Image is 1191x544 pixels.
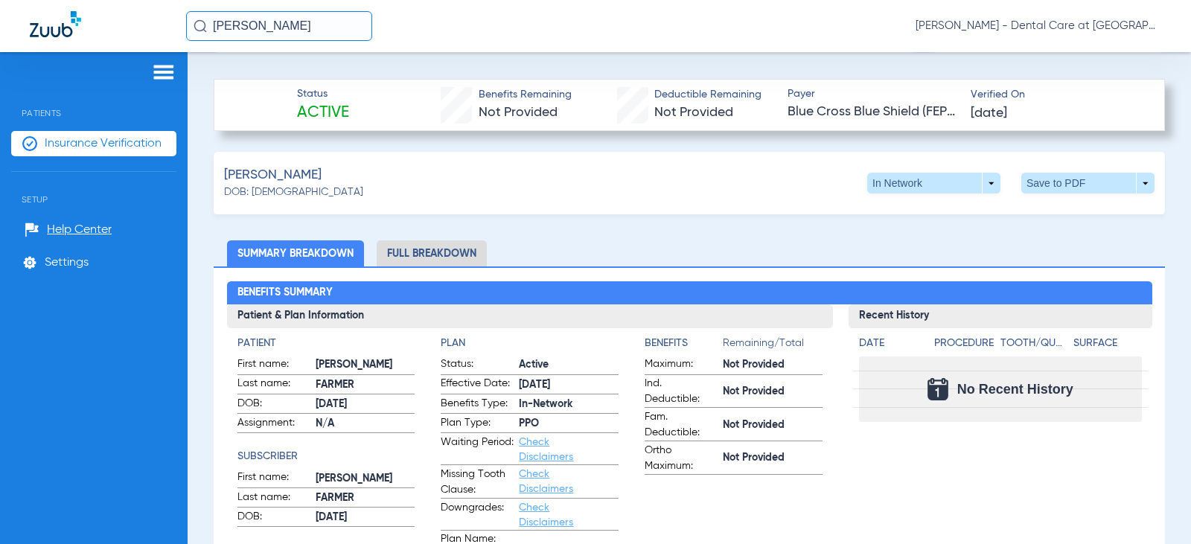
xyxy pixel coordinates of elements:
span: Maximum: [645,356,718,374]
span: No Recent History [957,382,1073,397]
span: Insurance Verification [45,136,162,151]
app-breakdown-title: Tooth/Quad [1000,336,1068,356]
span: Waiting Period: [441,435,514,464]
button: In Network [867,173,1000,193]
span: Not Provided [723,384,823,400]
span: [DATE] [971,104,1007,123]
span: Verified On [971,87,1141,103]
span: Not Provided [723,357,823,373]
h4: Tooth/Quad [1000,336,1068,351]
h3: Recent History [849,304,1152,328]
span: In-Network [519,397,619,412]
span: Help Center [47,223,112,237]
li: Full Breakdown [377,240,487,266]
span: Missing Tooth Clause: [441,467,514,498]
img: Zuub Logo [30,11,81,37]
span: [DATE] [316,510,415,525]
h4: Date [859,336,922,351]
h3: Patient & Plan Information [227,304,834,328]
span: [PERSON_NAME] [316,471,415,487]
span: First name: [237,470,310,487]
input: Search for patients [186,11,372,41]
app-breakdown-title: Benefits [645,336,723,356]
span: DOB: [237,396,310,414]
span: Benefits Type: [441,396,514,414]
h4: Patient [237,336,415,351]
span: Benefits Remaining [479,87,572,103]
span: [PERSON_NAME] [316,357,415,373]
span: Active [297,103,349,124]
span: DOB: [DEMOGRAPHIC_DATA] [224,185,363,200]
span: Status [297,86,349,102]
h4: Subscriber [237,449,415,464]
span: [DATE] [316,397,415,412]
a: Check Disclaimers [519,437,573,462]
li: Summary Breakdown [227,240,364,266]
span: Plan Type: [441,415,514,433]
a: Check Disclaimers [519,469,573,494]
span: Active [519,357,619,373]
h4: Surface [1073,336,1141,351]
span: Not Provided [723,417,823,433]
span: First name: [237,356,310,374]
span: Blue Cross Blue Shield (FEP BLUE DENTAL) [788,103,958,121]
span: PPO [519,416,619,432]
span: DOB: [237,509,310,527]
span: Last name: [237,490,310,508]
span: Last name: [237,376,310,394]
a: Check Disclaimers [519,502,573,528]
span: Payer [788,86,958,102]
h4: Procedure [934,336,994,351]
h4: Plan [441,336,619,351]
span: Fam. Deductible: [645,409,718,441]
span: Remaining/Total [723,336,823,356]
span: Settings [45,255,89,270]
span: Deductible Remaining [654,87,761,103]
span: Effective Date: [441,376,514,394]
span: [PERSON_NAME] - Dental Care at [GEOGRAPHIC_DATA] [916,19,1161,33]
img: hamburger-icon [152,63,176,81]
h2: Benefits Summary [227,281,1152,305]
span: Not Provided [723,450,823,466]
span: [PERSON_NAME] [224,166,322,185]
app-breakdown-title: Date [859,336,922,356]
span: Ind. Deductible: [645,376,718,407]
h4: Benefits [645,336,723,351]
span: Assignment: [237,415,310,433]
span: Not Provided [479,106,558,119]
app-breakdown-title: Procedure [934,336,994,356]
a: Help Center [25,223,112,237]
span: Not Provided [654,106,733,119]
app-breakdown-title: Surface [1073,336,1141,356]
button: Save to PDF [1021,173,1155,193]
span: FARMER [316,377,415,393]
span: Downgrades: [441,500,514,530]
span: FARMER [316,490,415,506]
span: Patients [11,86,176,118]
span: [DATE] [519,377,619,393]
img: Calendar [927,378,948,400]
span: N/A [316,416,415,432]
span: Ortho Maximum: [645,443,718,474]
span: Setup [11,172,176,205]
span: Status: [441,356,514,374]
img: Search Icon [194,19,207,33]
